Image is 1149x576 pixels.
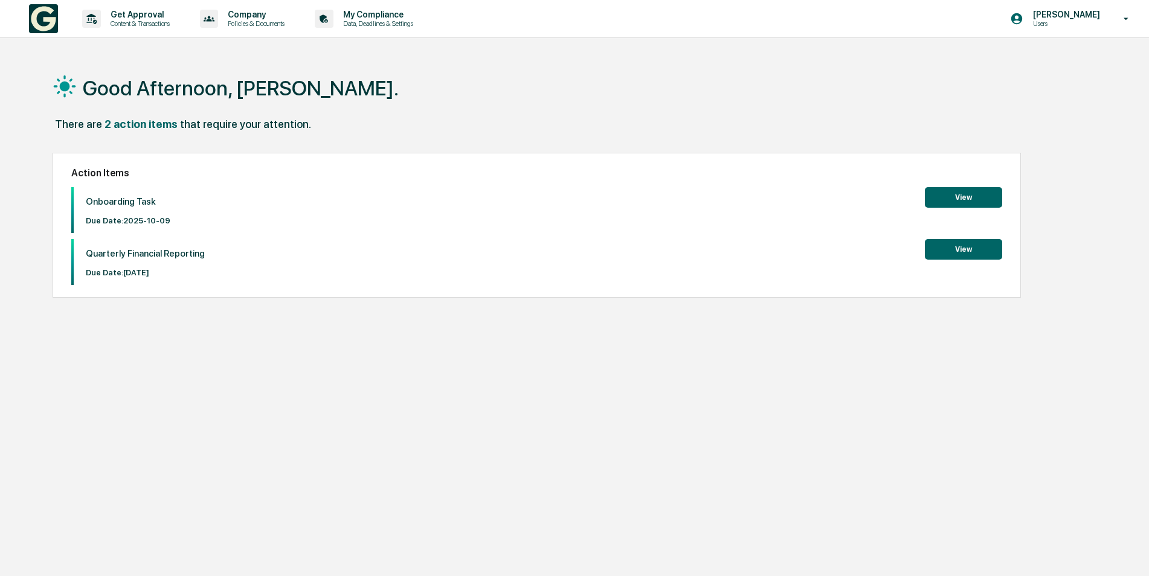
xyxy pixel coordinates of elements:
h2: Action Items [71,167,1002,179]
div: 2 action items [105,118,178,130]
p: Company [218,10,291,19]
img: logo [29,4,58,33]
div: that require your attention. [180,118,311,130]
p: Due Date: 2025-10-09 [86,216,170,225]
h1: Good Afternoon, [PERSON_NAME]. [83,76,399,100]
p: Users [1023,19,1106,28]
a: View [925,191,1002,202]
p: Get Approval [101,10,176,19]
p: Policies & Documents [218,19,291,28]
p: Due Date: [DATE] [86,268,205,277]
p: Onboarding Task [86,196,170,207]
p: My Compliance [333,10,419,19]
p: Quarterly Financial Reporting [86,248,205,259]
p: [PERSON_NAME] [1023,10,1106,19]
button: View [925,239,1002,260]
button: View [925,187,1002,208]
div: There are [55,118,102,130]
p: Data, Deadlines & Settings [333,19,419,28]
a: View [925,243,1002,254]
p: Content & Transactions [101,19,176,28]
